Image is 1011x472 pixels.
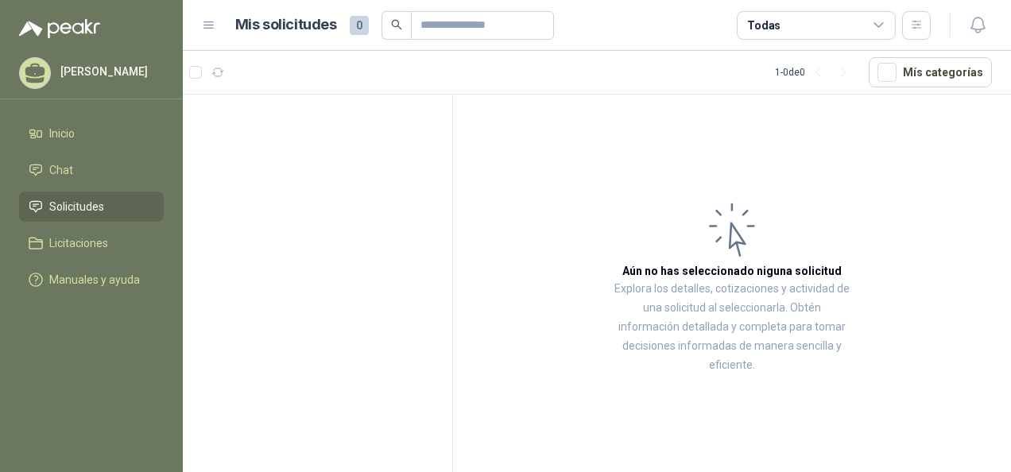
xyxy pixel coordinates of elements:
[19,19,100,38] img: Logo peakr
[391,19,402,30] span: search
[622,262,842,280] h3: Aún no has seleccionado niguna solicitud
[49,125,75,142] span: Inicio
[19,228,164,258] a: Licitaciones
[19,192,164,222] a: Solicitudes
[19,118,164,149] a: Inicio
[775,60,856,85] div: 1 - 0 de 0
[49,198,104,215] span: Solicitudes
[612,280,852,375] p: Explora los detalles, cotizaciones y actividad de una solicitud al seleccionarla. Obtén informaci...
[235,14,337,37] h1: Mis solicitudes
[60,66,160,77] p: [PERSON_NAME]
[19,265,164,295] a: Manuales y ayuda
[747,17,781,34] div: Todas
[19,155,164,185] a: Chat
[49,271,140,288] span: Manuales y ayuda
[869,57,992,87] button: Mís categorías
[350,16,369,35] span: 0
[49,161,73,179] span: Chat
[49,234,108,252] span: Licitaciones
